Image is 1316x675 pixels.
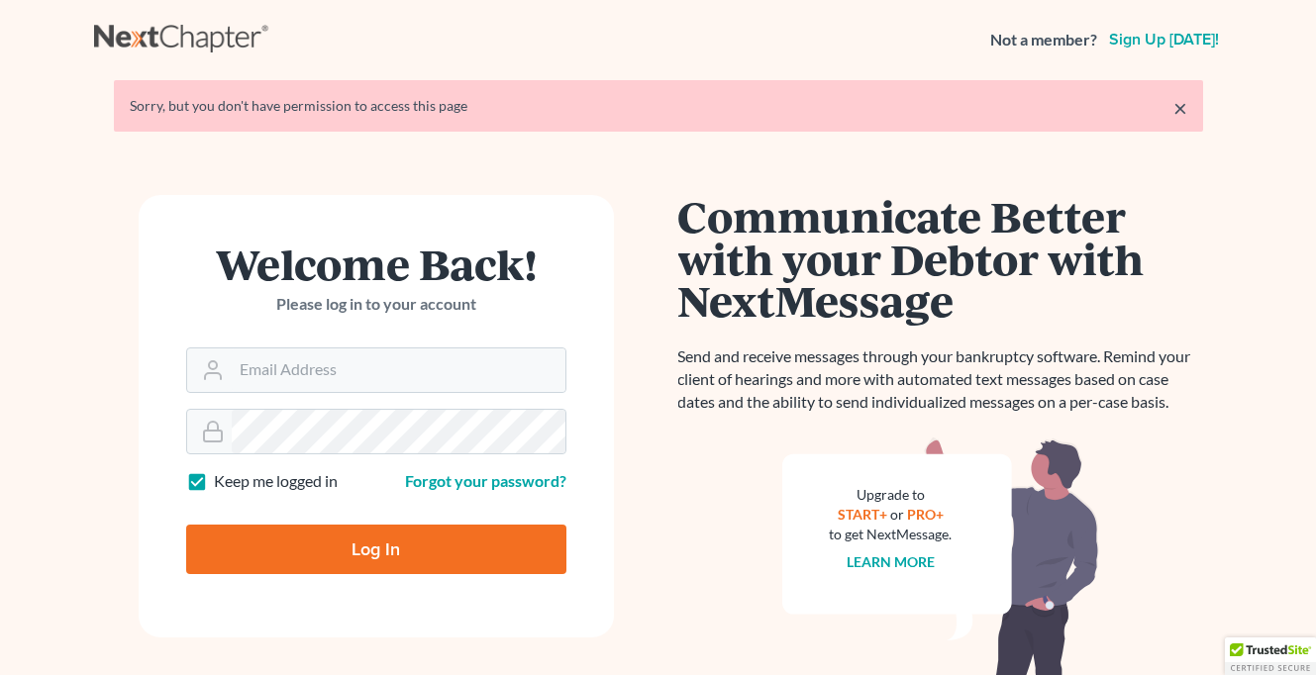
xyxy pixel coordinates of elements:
a: × [1173,96,1187,120]
input: Email Address [232,348,565,392]
h1: Communicate Better with your Debtor with NextMessage [678,195,1203,322]
input: Log In [186,525,566,574]
h1: Welcome Back! [186,242,566,285]
p: Please log in to your account [186,293,566,316]
a: Forgot your password? [405,471,566,490]
label: Keep me logged in [214,470,338,493]
div: TrustedSite Certified [1225,637,1316,675]
span: or [890,506,904,523]
div: Sorry, but you don't have permission to access this page [130,96,1187,116]
strong: Not a member? [990,29,1097,51]
a: PRO+ [907,506,944,523]
div: to get NextMessage. [830,525,953,544]
a: Sign up [DATE]! [1105,32,1223,48]
div: Upgrade to [830,485,953,505]
p: Send and receive messages through your bankruptcy software. Remind your client of hearings and mo... [678,345,1203,414]
a: START+ [838,506,887,523]
a: Learn more [847,553,935,570]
